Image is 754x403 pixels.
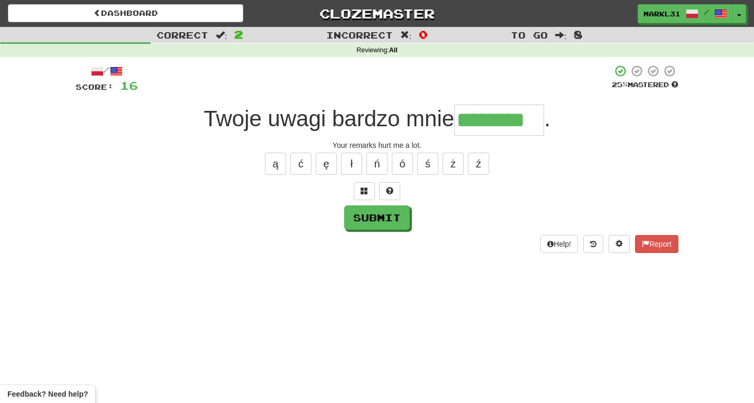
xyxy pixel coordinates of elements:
button: ż [443,153,464,175]
a: MarkL31 / [638,4,733,23]
strong: All [389,46,398,54]
button: ń [366,153,388,175]
button: ę [316,153,337,175]
button: Round history (alt+y) [583,235,603,253]
button: Switch sentence to multiple choice alt+p [354,182,375,200]
span: Incorrect [326,30,393,40]
span: / [704,8,709,16]
span: 25 % [612,80,628,89]
span: 8 [574,28,583,41]
button: Single letter hint - you only get 1 per sentence and score half the points! alt+h [379,182,400,200]
button: Help! [540,235,578,253]
button: ć [290,153,311,175]
button: Submit [344,205,410,230]
span: : [555,31,567,40]
span: To go [511,30,548,40]
div: / [76,64,138,78]
div: Mastered [612,80,678,90]
button: ś [417,153,438,175]
a: Clozemaster [259,4,494,23]
span: : [216,31,227,40]
div: Your remarks hurt me a lot. [76,140,678,151]
span: MarkL31 [643,9,681,18]
span: Open feedback widget [7,389,88,399]
button: ź [468,153,489,175]
button: Report [635,235,678,253]
span: Correct [157,30,208,40]
span: . [544,106,550,131]
a: Dashboard [8,4,243,22]
span: Score: [76,82,114,91]
span: : [400,31,412,40]
span: Twoje uwagi bardzo mnie [204,106,454,131]
span: 2 [234,28,243,41]
button: ó [392,153,413,175]
button: ł [341,153,362,175]
button: ą [265,153,286,175]
span: 0 [419,28,428,41]
span: 16 [120,79,138,92]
